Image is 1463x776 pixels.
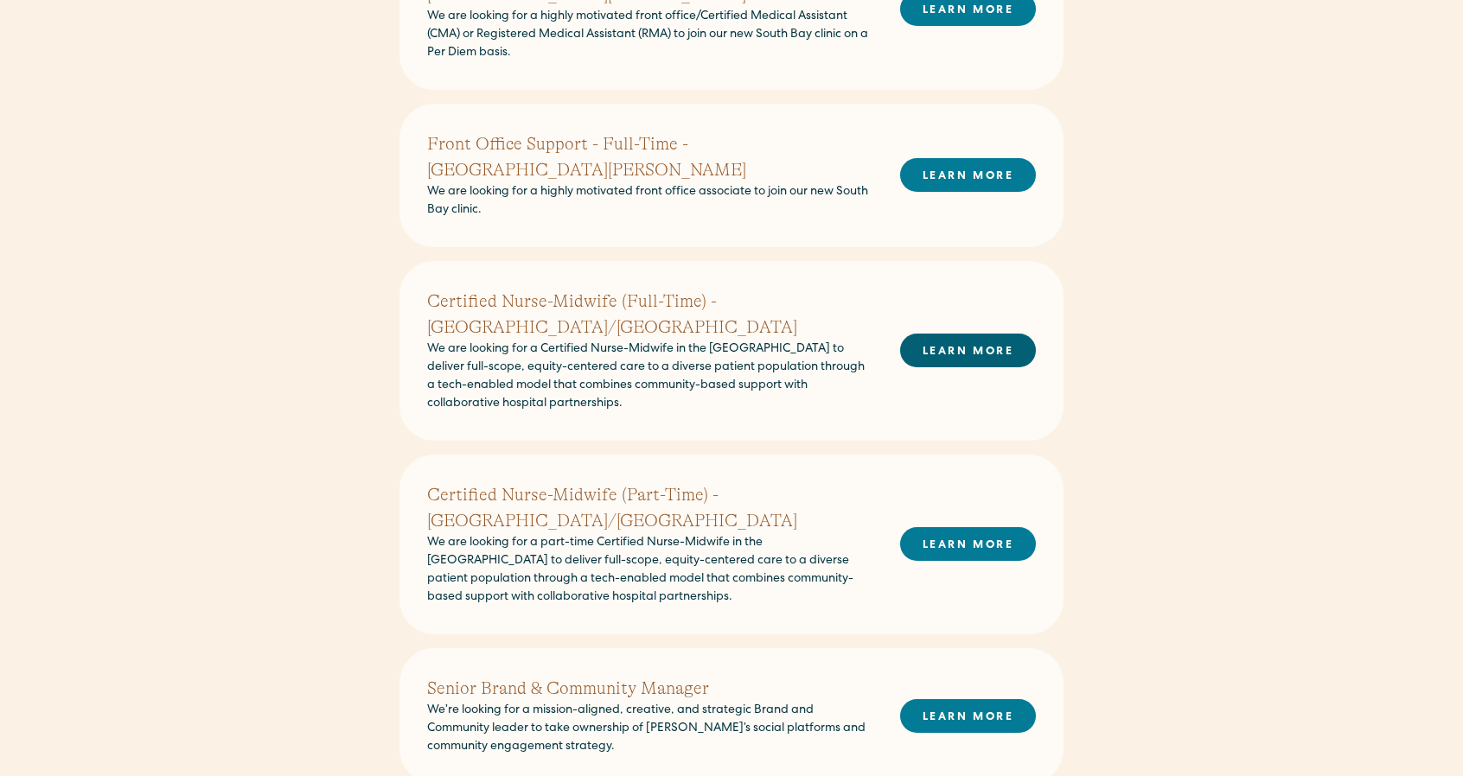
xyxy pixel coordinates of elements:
[427,8,872,62] p: We are looking for a highly motivated front office/Certified Medical Assistant (CMA) or Registere...
[427,131,872,183] h2: Front Office Support - Full-Time - [GEOGRAPHIC_DATA][PERSON_NAME]
[427,183,872,219] p: We are looking for a highly motivated front office associate to join our new South Bay clinic.
[427,534,872,607] p: We are looking for a part-time Certified Nurse-Midwife in the [GEOGRAPHIC_DATA] to deliver full-s...
[427,289,872,340] h2: Certified Nurse-Midwife (Full-Time) - [GEOGRAPHIC_DATA]/[GEOGRAPHIC_DATA]
[900,699,1036,733] a: LEARN MORE
[900,158,1036,192] a: LEARN MORE
[900,527,1036,561] a: LEARN MORE
[900,334,1036,367] a: LEARN MORE
[427,676,872,702] h2: Senior Brand & Community Manager
[427,702,872,756] p: We’re looking for a mission-aligned, creative, and strategic Brand and Community leader to take o...
[427,340,872,413] p: We are looking for a Certified Nurse-Midwife in the [GEOGRAPHIC_DATA] to deliver full-scope, equi...
[427,482,872,534] h2: Certified Nurse-Midwife (Part-Time) - [GEOGRAPHIC_DATA]/[GEOGRAPHIC_DATA]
